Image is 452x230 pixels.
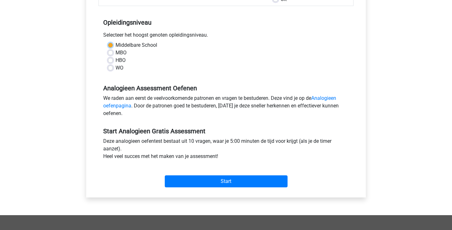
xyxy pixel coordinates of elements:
input: Start [165,175,288,187]
h5: Analogieen Assessment Oefenen [103,84,349,92]
label: HBO [116,57,126,64]
div: Selecteer het hoogst genoten opleidingsniveau. [98,31,354,41]
div: We raden aan eerst de veelvoorkomende patronen en vragen te bestuderen. Deze vind je op de . Door... [98,94,354,120]
h5: Opleidingsniveau [103,16,349,29]
div: Deze analogieen oefentest bestaat uit 10 vragen, waar je 5:00 minuten de tijd voor krijgt (als je... [98,137,354,163]
label: Middelbare School [116,41,157,49]
label: MBO [116,49,127,57]
h5: Start Analogieen Gratis Assessment [103,127,349,135]
label: WO [116,64,123,72]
